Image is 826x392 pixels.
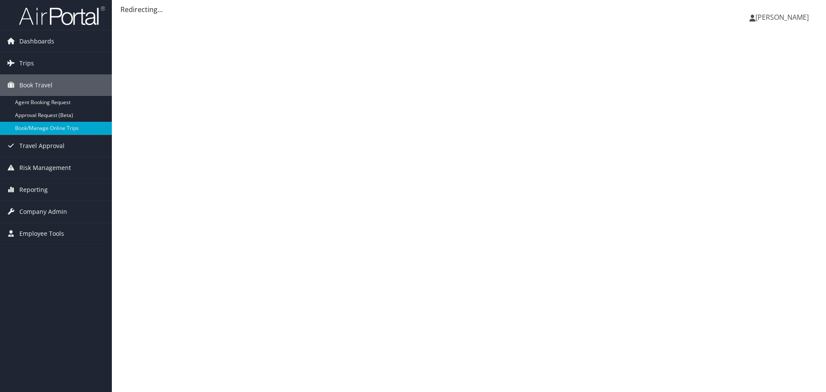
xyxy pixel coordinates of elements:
[19,223,64,244] span: Employee Tools
[19,157,71,179] span: Risk Management
[19,74,52,96] span: Book Travel
[19,135,65,157] span: Travel Approval
[19,52,34,74] span: Trips
[19,6,105,26] img: airportal-logo.png
[19,201,67,222] span: Company Admin
[19,31,54,52] span: Dashboards
[755,12,809,22] span: [PERSON_NAME]
[19,179,48,201] span: Reporting
[749,4,817,30] a: [PERSON_NAME]
[120,4,817,15] div: Redirecting...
